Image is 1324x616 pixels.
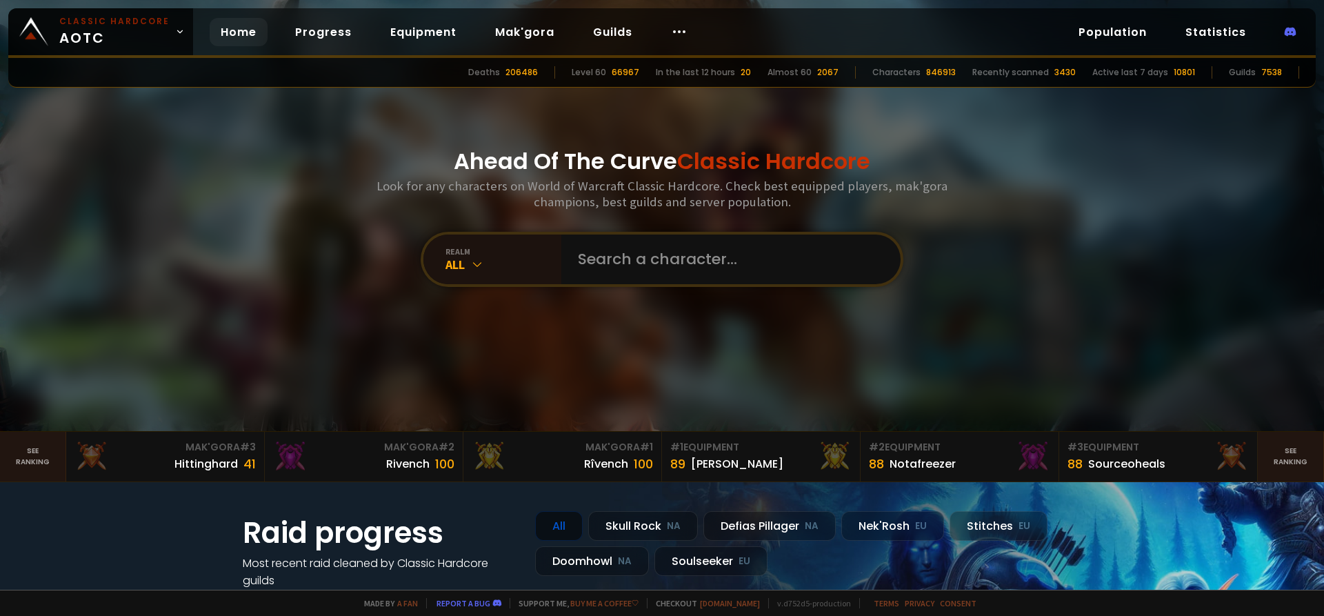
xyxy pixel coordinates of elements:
[243,511,519,555] h1: Raid progress
[739,555,750,568] small: EU
[1092,66,1168,79] div: Active last 7 days
[618,555,632,568] small: NA
[700,598,760,608] a: [DOMAIN_NAME]
[59,15,170,48] span: AOTC
[445,246,561,257] div: realm
[510,598,639,608] span: Support me,
[386,455,430,473] div: Rivench
[454,145,870,178] h1: Ahead Of The Curve
[445,257,561,272] div: All
[472,440,653,455] div: Mak'Gora
[703,511,836,541] div: Defias Pillager
[535,546,649,576] div: Doomhowl
[284,18,363,46] a: Progress
[356,598,418,608] span: Made by
[1174,18,1257,46] a: Statistics
[612,66,639,79] div: 66967
[768,66,812,79] div: Almost 60
[805,519,819,533] small: NA
[582,18,643,46] a: Guilds
[741,66,751,79] div: 20
[265,432,463,481] a: Mak'Gora#2Rivench100
[874,598,899,608] a: Terms
[817,66,839,79] div: 2067
[691,455,783,473] div: [PERSON_NAME]
[915,519,927,533] small: EU
[1088,455,1165,473] div: Sourceoheals
[66,432,265,481] a: Mak'Gora#3Hittinghard41
[1067,18,1158,46] a: Population
[243,555,519,589] h4: Most recent raid cleaned by Classic Hardcore guilds
[670,440,683,454] span: # 1
[439,440,454,454] span: # 2
[174,455,238,473] div: Hittinghard
[768,598,851,608] span: v. d752d5 - production
[890,455,956,473] div: Notafreezer
[972,66,1049,79] div: Recently scanned
[210,18,268,46] a: Home
[670,440,852,455] div: Equipment
[588,511,698,541] div: Skull Rock
[505,66,538,79] div: 206486
[243,455,256,473] div: 41
[1174,66,1195,79] div: 10801
[468,66,500,79] div: Deaths
[1229,66,1256,79] div: Guilds
[662,432,861,481] a: #1Equipment89[PERSON_NAME]
[240,440,256,454] span: # 3
[634,455,653,473] div: 100
[667,519,681,533] small: NA
[841,511,944,541] div: Nek'Rosh
[535,511,583,541] div: All
[570,598,639,608] a: Buy me a coffee
[1067,455,1083,473] div: 88
[869,440,1050,455] div: Equipment
[570,235,884,284] input: Search a character...
[647,598,760,608] span: Checkout
[1054,66,1076,79] div: 3430
[1258,432,1324,481] a: Seeranking
[677,146,870,177] span: Classic Hardcore
[59,15,170,28] small: Classic Hardcore
[640,440,653,454] span: # 1
[379,18,468,46] a: Equipment
[1261,66,1282,79] div: 7538
[1059,432,1258,481] a: #3Equipment88Sourceoheals
[1019,519,1030,533] small: EU
[926,66,956,79] div: 846913
[869,440,885,454] span: # 2
[1067,440,1083,454] span: # 3
[371,178,953,210] h3: Look for any characters on World of Warcraft Classic Hardcore. Check best equipped players, mak'g...
[670,455,685,473] div: 89
[861,432,1059,481] a: #2Equipment88Notafreezer
[869,455,884,473] div: 88
[1067,440,1249,455] div: Equipment
[484,18,565,46] a: Mak'gora
[437,598,490,608] a: Report a bug
[872,66,921,79] div: Characters
[8,8,193,55] a: Classic HardcoreAOTC
[572,66,606,79] div: Level 60
[435,455,454,473] div: 100
[273,440,454,455] div: Mak'Gora
[656,66,735,79] div: In the last 12 hours
[463,432,662,481] a: Mak'Gora#1Rîvench100
[397,598,418,608] a: a fan
[584,455,628,473] div: Rîvench
[905,598,934,608] a: Privacy
[940,598,976,608] a: Consent
[654,546,768,576] div: Soulseeker
[950,511,1047,541] div: Stitches
[74,440,256,455] div: Mak'Gora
